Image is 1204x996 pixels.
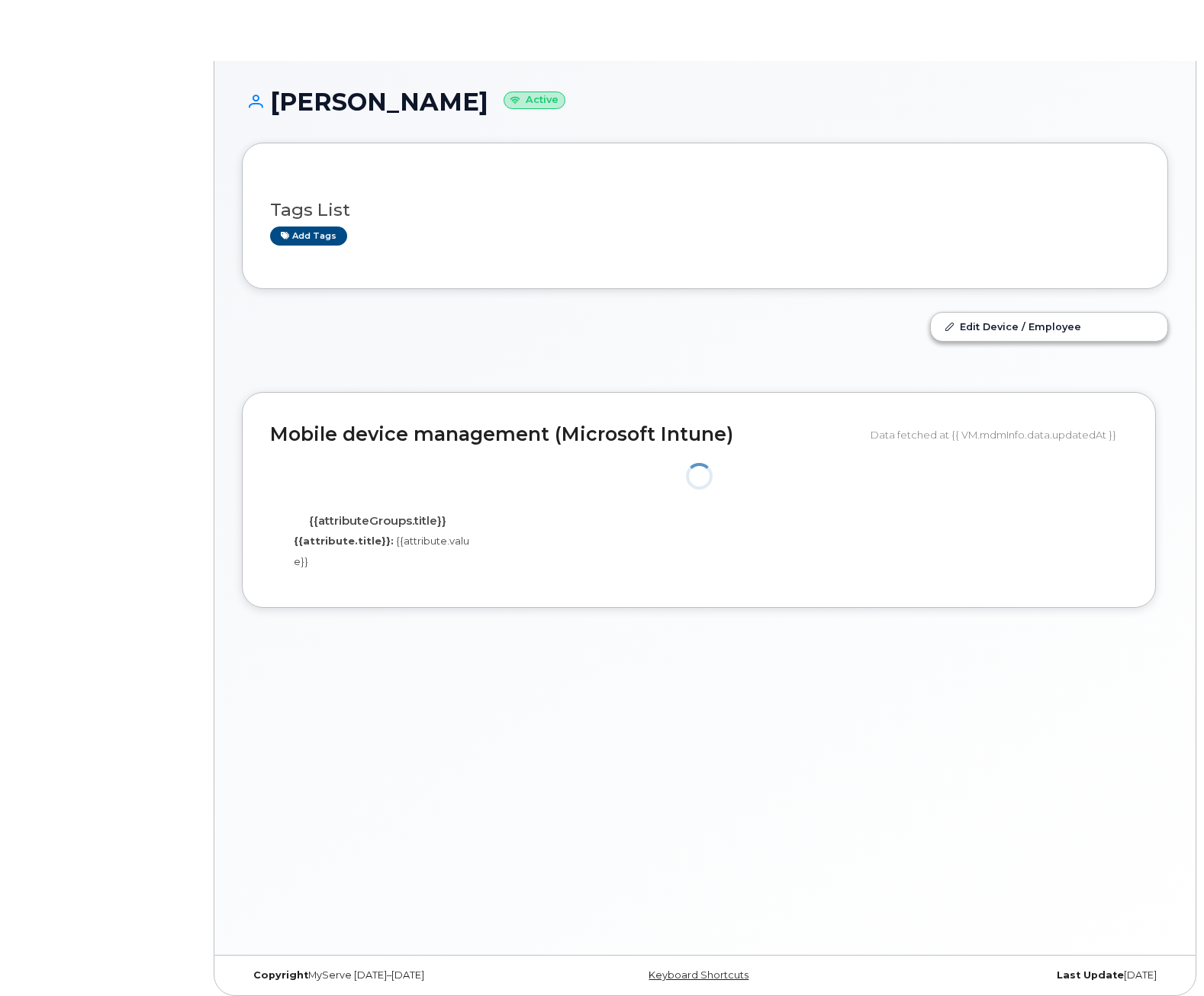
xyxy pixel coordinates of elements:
strong: Copyright [253,969,308,981]
a: Edit Device / Employee [931,313,1167,340]
span: {{attribute.value}} [294,535,469,567]
a: Keyboard Shortcuts [649,969,748,981]
label: {{attribute.title}}: [294,534,394,548]
a: Add tags [270,227,347,246]
h4: {{attributeGroups.title}} [282,515,473,528]
div: MyServe [DATE]–[DATE] [242,969,551,982]
div: [DATE] [859,969,1168,982]
h1: [PERSON_NAME] [242,88,1168,115]
h2: Mobile device management (Microsoft Intune) [270,424,859,445]
div: Data fetched at {{ VM.mdmInfo.data.updatedAt }} [871,420,1128,449]
strong: Last Update [1057,969,1124,981]
small: Active [504,92,565,109]
h3: Tags List [270,201,1140,220]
